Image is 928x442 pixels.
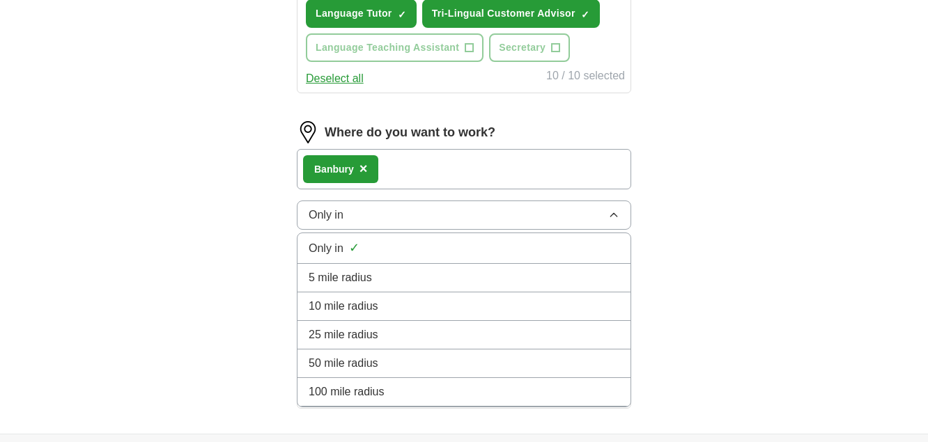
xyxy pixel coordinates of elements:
[325,123,495,142] label: Where do you want to work?
[499,40,546,55] span: Secretary
[309,240,343,257] span: Only in
[349,239,359,258] span: ✓
[398,9,406,20] span: ✓
[316,6,392,21] span: Language Tutor
[314,162,354,177] div: Banbury
[297,121,319,143] img: location.png
[581,9,589,20] span: ✓
[309,326,378,343] span: 25 mile radius
[309,269,372,286] span: 5 mile radius
[306,33,484,62] button: Language Teaching Assistant
[297,200,631,230] button: Only in
[309,384,385,400] span: 100 mile radius
[546,68,625,87] div: 10 / 10 selected
[306,70,364,87] button: Deselect all
[432,6,575,21] span: Tri-Lingual Customer Advisor
[359,159,368,180] button: ×
[359,161,368,176] span: ×
[309,355,378,372] span: 50 mile radius
[309,298,378,315] span: 10 mile radius
[489,33,570,62] button: Secretary
[316,40,459,55] span: Language Teaching Assistant
[309,207,343,223] span: Only in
